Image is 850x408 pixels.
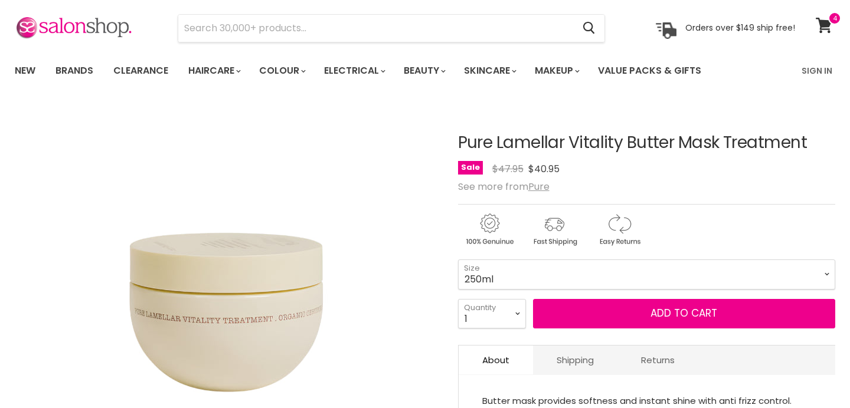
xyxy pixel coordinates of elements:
[179,58,248,83] a: Haircare
[589,58,710,83] a: Value Packs & Gifts
[617,346,698,374] a: Returns
[795,58,839,83] a: Sign In
[315,58,393,83] a: Electrical
[492,162,524,176] span: $47.95
[104,58,177,83] a: Clearance
[533,299,835,328] button: Add to cart
[458,161,483,175] span: Sale
[523,212,586,248] img: shipping.gif
[685,22,795,33] p: Orders over $149 ship free!
[6,54,753,88] ul: Main menu
[455,58,524,83] a: Skincare
[395,58,453,83] a: Beauty
[178,14,605,42] form: Product
[526,58,587,83] a: Makeup
[458,134,835,152] h1: Pure Lamellar Vitality Butter Mask Treatment
[458,212,521,248] img: genuine.gif
[528,180,550,193] a: Pure
[250,58,313,83] a: Colour
[458,299,526,328] select: Quantity
[47,58,102,83] a: Brands
[573,15,604,42] button: Search
[459,346,533,374] a: About
[6,58,44,83] a: New
[458,180,550,193] span: See more from
[178,15,573,42] input: Search
[650,306,717,320] span: Add to cart
[533,346,617,374] a: Shipping
[528,162,560,176] span: $40.95
[588,212,650,248] img: returns.gif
